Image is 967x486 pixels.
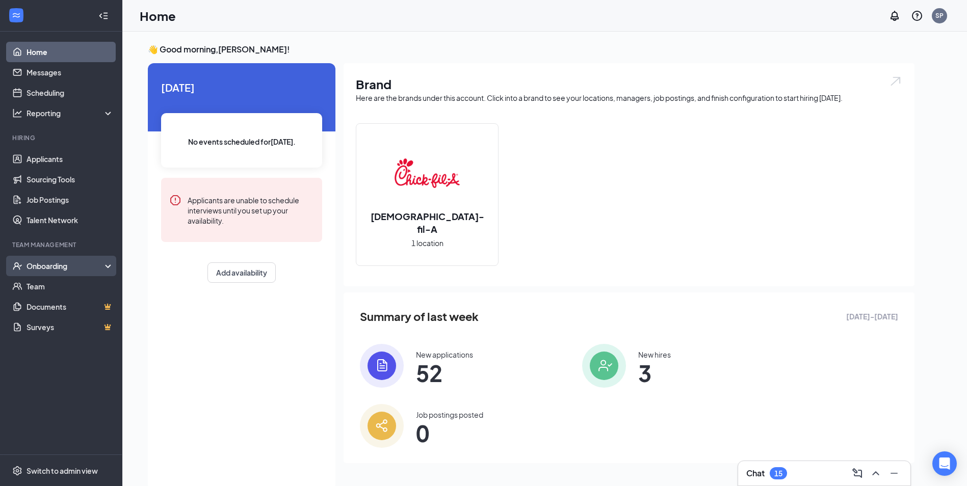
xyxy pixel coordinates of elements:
svg: WorkstreamLogo [11,10,21,20]
span: 3 [638,364,671,382]
span: 52 [416,364,473,382]
a: Team [27,276,114,296]
span: 0 [416,424,483,442]
h2: [DEMOGRAPHIC_DATA]-fil-A [356,210,498,235]
div: Applicants are unable to schedule interviews until you set up your availability. [188,194,314,226]
div: 15 [774,469,782,478]
svg: Minimize [888,467,900,479]
span: [DATE] - [DATE] [846,311,898,322]
svg: Error [169,194,181,206]
img: open.6027fd2a22e1237b5b06.svg [889,75,902,87]
div: Reporting [27,108,114,118]
div: Onboarding [27,261,105,271]
a: SurveysCrown [27,317,114,337]
span: 1 location [411,237,443,249]
div: Team Management [12,240,112,249]
a: Sourcing Tools [27,169,114,190]
h3: Chat [746,468,765,479]
img: Chick-fil-A [395,141,460,206]
svg: ComposeMessage [851,467,864,479]
button: ChevronUp [868,465,884,481]
button: ComposeMessage [849,465,866,481]
h3: 👋 Good morning, [PERSON_NAME] ! [148,44,914,55]
div: SP [935,11,944,20]
div: Hiring [12,133,112,142]
svg: Collapse [98,11,109,21]
span: Summary of last week [360,308,479,326]
a: Talent Network [27,210,114,230]
button: Minimize [886,465,902,481]
img: icon [360,404,404,448]
svg: Notifications [888,10,901,22]
svg: UserCheck [12,261,22,271]
img: icon [582,344,626,388]
div: New applications [416,349,473,360]
span: [DATE] [161,79,322,95]
div: New hires [638,349,671,360]
svg: Settings [12,466,22,476]
a: Applicants [27,149,114,169]
div: Switch to admin view [27,466,98,476]
div: Job postings posted [416,410,483,420]
h1: Home [140,7,176,24]
div: Here are the brands under this account. Click into a brand to see your locations, managers, job p... [356,93,902,103]
svg: ChevronUp [870,467,882,479]
a: Messages [27,62,114,83]
h1: Brand [356,75,902,93]
a: DocumentsCrown [27,296,114,317]
span: No events scheduled for [DATE] . [188,136,296,147]
a: Home [27,42,114,62]
button: Add availability [207,262,276,283]
div: Open Intercom Messenger [932,451,957,476]
a: Scheduling [27,83,114,103]
img: icon [360,344,404,388]
svg: QuestionInfo [911,10,923,22]
svg: Analysis [12,108,22,118]
a: Job Postings [27,190,114,210]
